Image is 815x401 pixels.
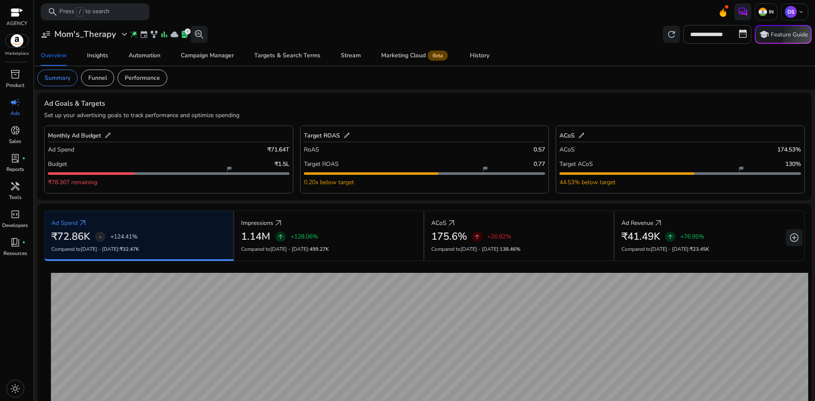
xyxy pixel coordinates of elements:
[474,233,481,240] span: arrow_upward
[270,246,308,252] span: [DATE] - [DATE]
[304,178,354,187] p: 0.20x below target
[129,30,138,39] span: wand_stars
[461,246,498,252] span: [DATE] - [DATE]
[6,81,24,89] p: Product
[304,160,339,168] p: Target ROAS
[559,178,615,187] p: 44.53% below target
[241,219,273,227] p: Impressions
[291,234,318,240] p: +128.06%
[48,132,101,140] h5: Monthly Ad Budget
[785,6,797,18] p: DS
[99,232,102,242] span: -
[309,246,329,252] span: 499.27K
[578,132,585,139] span: edit
[22,241,25,244] span: fiber_manual_record
[241,245,416,253] p: Compared to :
[9,193,22,201] p: Tools
[487,234,511,240] p: +26.82%
[59,7,110,17] p: Press to search
[6,165,24,173] p: Reports
[170,30,179,39] span: cloud
[87,53,108,59] div: Insights
[10,209,20,219] span: code_blocks
[789,233,799,243] span: add_circle
[51,219,78,227] p: Ad Spend
[798,8,804,15] span: keyboard_arrow_down
[482,166,489,173] span: flag_2
[621,219,653,227] p: Ad Revenue
[10,384,20,394] span: light_mode
[786,229,803,246] button: add_circle
[88,73,107,82] p: Funnel
[22,157,25,160] span: fiber_manual_record
[254,53,320,59] div: Targets & Search Terms
[559,160,593,168] p: Target ACoS
[690,246,709,252] span: ₹23.45K
[559,132,575,140] h5: ACoS
[5,50,29,57] p: Marketplace
[45,73,70,82] p: Summary
[104,132,111,139] span: edit
[76,7,84,17] span: /
[273,218,284,228] a: arrow_outward
[226,166,233,173] span: flag_2
[125,73,160,82] p: Performance
[54,29,116,39] h3: Mom's_Therapy
[431,245,607,253] p: Compared to :
[759,29,769,39] span: school
[431,230,467,243] h2: 175.6%
[621,245,798,253] p: Compared to :
[10,237,20,247] span: book_4
[129,53,160,59] div: Automation
[427,50,448,61] span: Beta
[110,234,138,240] p: +124.41%
[267,145,289,154] p: ₹71.64T
[3,250,27,257] p: Resources
[534,160,545,168] p: 0.77
[680,234,704,240] p: +76.95%
[120,246,139,252] span: ₹32.47K
[181,53,234,59] div: Campaign Manager
[10,125,20,135] span: donut_small
[10,153,20,163] span: lab_profile
[534,145,545,154] p: 0.57
[6,20,27,27] p: AGENCY
[500,246,520,252] span: 138.46%
[41,53,67,59] div: Overview
[191,26,208,43] button: search_insights
[304,132,340,140] h5: Target ROAS
[343,132,350,139] span: edit
[51,245,226,253] p: Compared to :
[160,30,169,39] span: bar_chart
[738,166,745,173] span: flag_2
[341,53,361,59] div: Stream
[48,160,67,168] p: Budget
[771,31,808,39] p: Feature Guide
[41,29,51,39] span: user_attributes
[81,246,118,252] span: [DATE] - [DATE]
[470,53,489,59] div: History
[666,29,677,39] span: refresh
[277,233,284,240] span: arrow_upward
[44,100,105,108] h4: Ad Goals & Targets
[759,8,767,16] img: in.svg
[653,218,663,228] a: arrow_outward
[10,69,20,79] span: inventory_2
[150,30,158,39] span: family_history
[755,25,812,44] button: schoolFeature Guide
[431,219,447,227] p: ACoS
[140,30,148,39] span: event
[767,8,774,15] p: IN
[10,181,20,191] span: handyman
[119,29,129,39] span: expand_more
[48,178,97,187] p: ₹78.36T remaining
[447,218,457,228] a: arrow_outward
[381,52,450,59] div: Marketing Cloud
[44,111,805,120] p: Set up your advertising goals to track performance and optimize spending
[559,145,575,154] p: ACoS
[180,30,189,39] span: lab_profile
[48,145,74,154] p: Ad Spend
